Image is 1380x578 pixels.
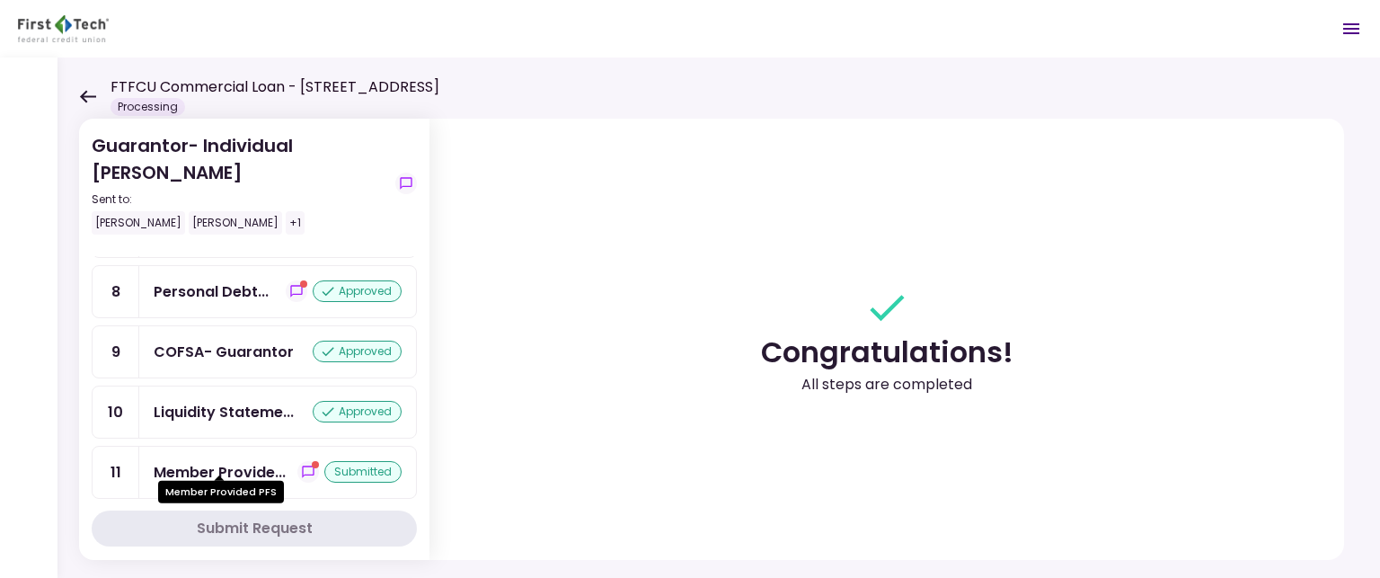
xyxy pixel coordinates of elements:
[18,15,109,42] img: Partner icon
[761,331,1013,374] div: Congratulations!
[111,76,439,98] h1: FTFCU Commercial Loan - [STREET_ADDRESS]
[395,173,417,194] button: show-messages
[93,326,139,378] div: 9
[92,511,417,547] button: Submit Request
[111,98,185,116] div: Processing
[92,386,417,439] a: 10Liquidity Statements - Guarantorapproved
[92,211,185,235] div: [PERSON_NAME]
[324,461,402,483] div: submitted
[154,280,269,303] div: Personal Debt Schedule
[1330,7,1373,50] button: Open menu
[158,481,284,503] div: Member Provided PFS
[801,374,972,396] div: All steps are completed
[286,211,305,235] div: +1
[92,265,417,318] a: 8Personal Debt Scheduleshow-messagesapproved
[154,401,294,423] div: Liquidity Statements - Guarantor
[93,266,139,317] div: 8
[313,401,402,422] div: approved
[197,518,313,539] div: Submit Request
[92,132,388,235] div: Guarantor- Individual [PERSON_NAME]
[154,341,294,363] div: COFSA- Guarantor
[313,341,402,362] div: approved
[93,387,139,438] div: 10
[297,461,319,483] button: show-messages
[313,280,402,302] div: approved
[92,325,417,378] a: 9COFSA- Guarantorapproved
[93,447,139,498] div: 11
[286,280,307,302] button: show-messages
[92,191,388,208] div: Sent to:
[154,461,286,484] div: Member Provided PFS
[92,446,417,499] a: 11Member Provided PFSshow-messagessubmitted
[189,211,282,235] div: [PERSON_NAME]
